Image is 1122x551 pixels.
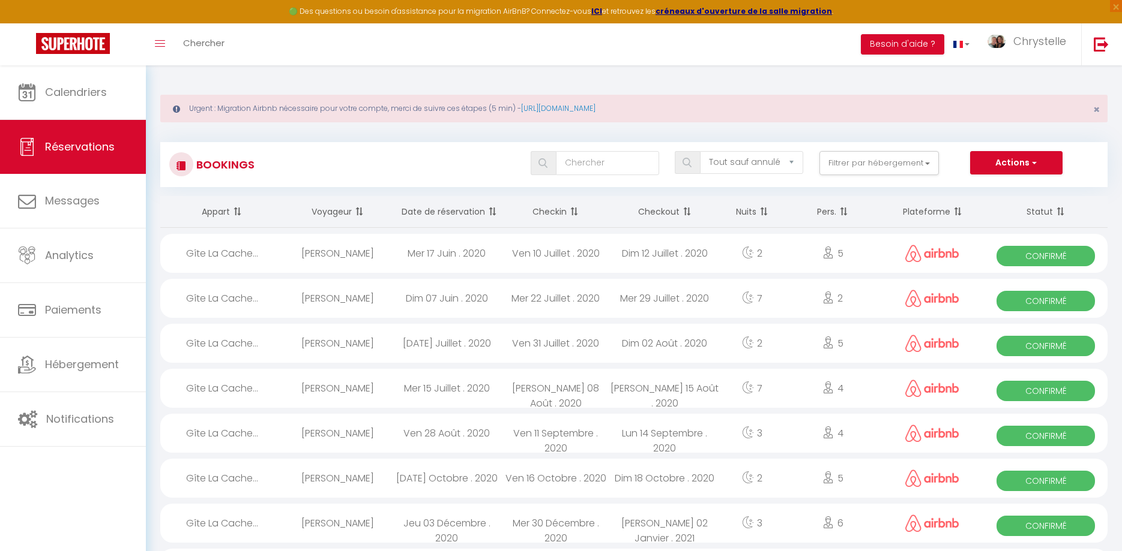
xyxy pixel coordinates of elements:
[719,196,785,228] th: Sort by nights
[786,196,881,228] th: Sort by people
[819,151,940,175] button: Filtrer par hébergement
[45,193,100,208] span: Messages
[174,23,234,65] a: Chercher
[861,34,944,55] button: Besoin d'aide ?
[45,139,115,154] span: Réservations
[393,196,501,228] th: Sort by booking date
[656,6,832,16] a: créneaux d'ouverture de la salle migration
[45,248,94,263] span: Analytics
[970,151,1063,175] button: Actions
[46,411,114,426] span: Notifications
[521,103,596,113] a: [URL][DOMAIN_NAME]
[988,35,1006,49] img: ...
[183,37,225,49] span: Chercher
[1093,104,1100,115] button: Close
[979,23,1081,65] a: ... Chrystelle
[985,196,1108,228] th: Sort by status
[1013,34,1066,49] span: Chrystelle
[283,196,392,228] th: Sort by guest
[1094,37,1109,52] img: logout
[556,151,659,175] input: Chercher
[45,357,119,372] span: Hébergement
[1093,102,1100,117] span: ×
[36,33,110,54] img: Super Booking
[45,85,107,100] span: Calendriers
[160,196,283,228] th: Sort by rentals
[611,196,720,228] th: Sort by checkout
[880,196,985,228] th: Sort by channel
[591,6,602,16] a: ICI
[501,196,610,228] th: Sort by checkin
[193,151,255,178] h3: Bookings
[45,302,101,317] span: Paiements
[160,95,1108,122] div: Urgent : Migration Airbnb nécessaire pour votre compte, merci de suivre ces étapes (5 min) -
